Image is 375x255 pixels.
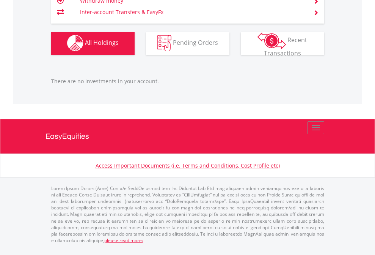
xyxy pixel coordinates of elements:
button: Pending Orders [146,32,229,55]
img: pending_instructions-wht.png [157,35,171,51]
p: There are no investments in your account. [51,78,324,85]
img: transactions-zar-wht.png [257,32,286,49]
button: All Holdings [51,32,135,55]
span: Pending Orders [173,38,218,47]
a: please read more: [104,237,143,244]
span: Recent Transactions [264,36,308,57]
p: Lorem Ipsum Dolors (Ame) Con a/e SeddOeiusmod tem InciDiduntut Lab Etd mag aliquaen admin veniamq... [51,185,324,244]
a: EasyEquities [46,119,330,154]
td: Inter-account Transfers & EasyFx [80,6,304,18]
a: Access Important Documents (i.e. Terms and Conditions, Cost Profile etc) [96,162,280,169]
button: Recent Transactions [241,32,324,55]
img: holdings-wht.png [67,35,83,51]
span: All Holdings [85,38,119,47]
